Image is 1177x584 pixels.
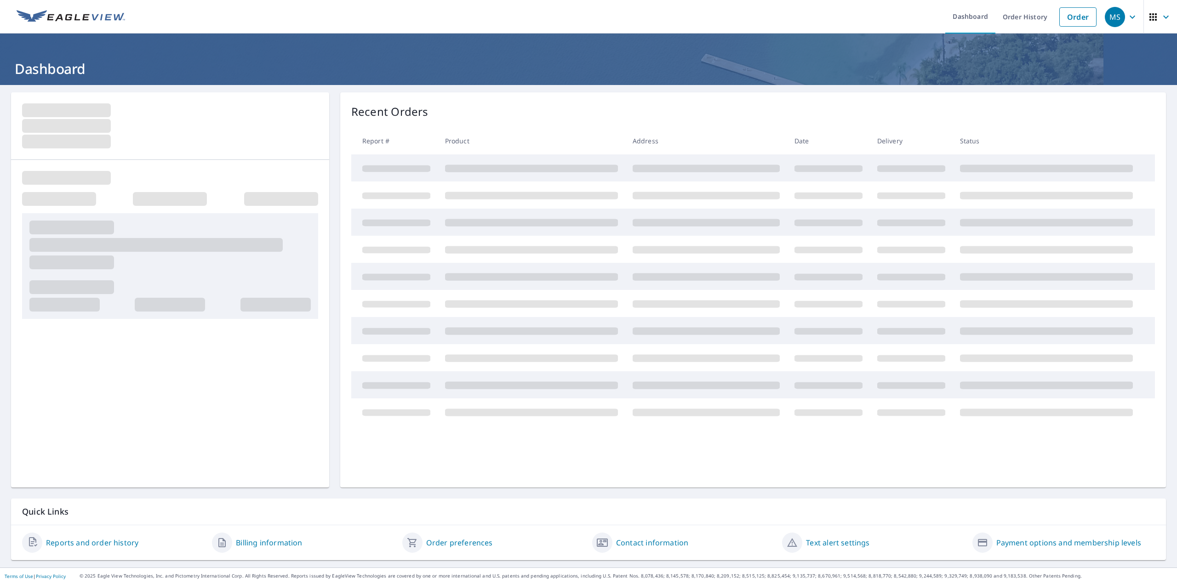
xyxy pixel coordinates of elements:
[806,537,869,548] a: Text alert settings
[236,537,302,548] a: Billing information
[17,10,125,24] img: EV Logo
[46,537,138,548] a: Reports and order history
[80,573,1172,579] p: © 2025 Eagle View Technologies, Inc. and Pictometry International Corp. All Rights Reserved. Repo...
[625,127,787,154] th: Address
[1105,7,1125,27] div: MS
[5,573,66,579] p: |
[426,537,493,548] a: Order preferences
[351,103,429,120] p: Recent Orders
[22,506,1155,517] p: Quick Links
[11,59,1166,78] h1: Dashboard
[36,573,66,579] a: Privacy Policy
[438,127,625,154] th: Product
[870,127,953,154] th: Delivery
[787,127,870,154] th: Date
[616,537,688,548] a: Contact information
[351,127,438,154] th: Report #
[953,127,1140,154] th: Status
[1059,7,1097,27] a: Order
[5,573,33,579] a: Terms of Use
[996,537,1141,548] a: Payment options and membership levels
